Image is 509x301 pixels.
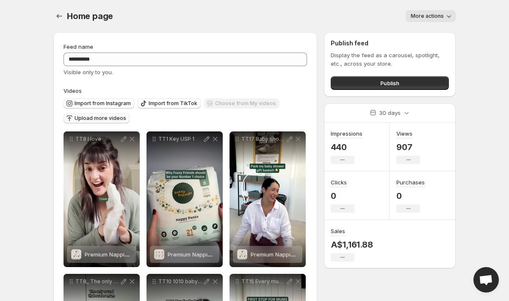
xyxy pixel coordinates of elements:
[251,251,334,258] span: Premium Nappies 2-Week Pack
[138,98,201,109] button: Import from TikTok
[64,131,140,267] div: TT8 I lovePremium Nappies 2-Week PackPremium Nappies 2-Week Pack
[149,100,197,107] span: Import from TikTok
[85,251,168,258] span: Premium Nappies 2-Week Pack
[64,113,130,123] button: Upload more videos
[331,76,449,90] button: Publish
[67,11,113,21] span: Home page
[75,115,126,122] span: Upload more videos
[331,178,347,187] h3: Clicks
[64,69,113,75] span: Visible only to you.
[147,131,223,267] div: TT1 Key USP 1Premium Nappies Monthly PackPremium Nappies Monthly Pack
[154,249,164,259] img: Premium Nappies Monthly Pack
[331,129,362,138] h3: Impressions
[473,267,499,293] a: Open chat
[75,136,119,142] p: TT8 I love
[411,13,444,20] span: More actions
[241,278,285,285] p: TT15 Every mums first stop
[168,251,251,258] span: Premium Nappies Monthly Pack
[396,191,425,201] p: 0
[331,142,362,152] p: 440
[406,10,456,22] button: More actions
[237,249,247,259] img: Premium Nappies 2-Week Pack
[64,43,93,50] span: Feed name
[158,278,202,285] p: TT10 1010 baby nappies
[53,10,65,22] button: Settings
[71,249,81,259] img: Premium Nappies 2-Week Pack
[331,191,354,201] p: 0
[64,87,82,94] span: Videos
[396,178,425,187] h3: Purchases
[158,136,202,142] p: TT1 Key USP 1
[75,278,119,285] p: TT8_ The only sound that scares mum [PERSON_NAME]
[380,79,399,87] span: Publish
[64,98,134,109] button: Import from Instagram
[230,131,306,267] div: TT17 Baby shower basket v2Premium Nappies 2-Week PackPremium Nappies 2-Week Pack
[331,51,449,68] p: Display the feed as a carousel, spotlight, etc., across your store.
[396,142,420,152] p: 907
[331,227,345,235] h3: Sales
[379,109,401,117] p: 30 days
[331,39,449,47] h2: Publish feed
[396,129,412,138] h3: Views
[75,100,131,107] span: Import from Instagram
[331,240,373,250] p: A$1,161.88
[241,136,285,142] p: TT17 Baby shower basket v2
